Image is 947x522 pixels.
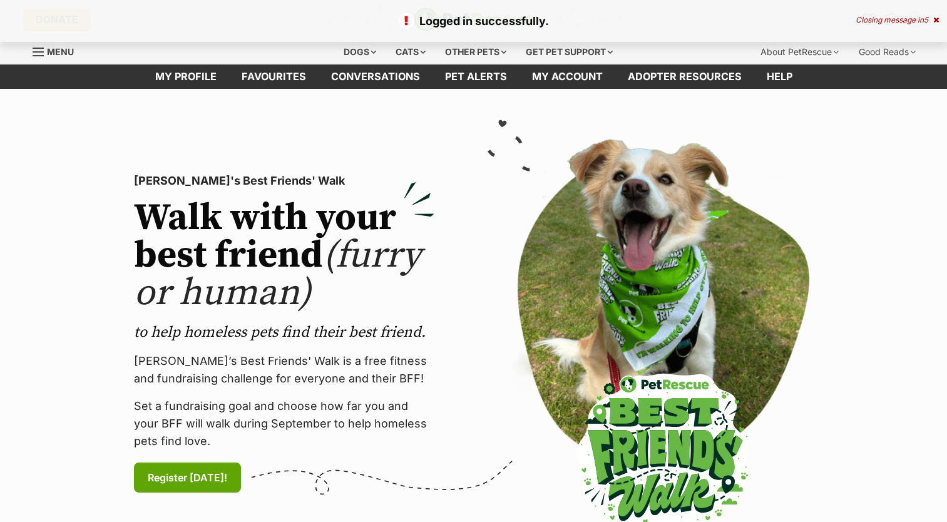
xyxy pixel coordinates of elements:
[134,397,434,450] p: Set a fundraising goal and choose how far you and your BFF will walk during September to help hom...
[433,64,520,89] a: Pet alerts
[148,470,227,485] span: Register [DATE]!
[752,39,847,64] div: About PetRescue
[517,39,622,64] div: Get pet support
[134,352,434,387] p: [PERSON_NAME]’s Best Friends' Walk is a free fitness and fundraising challenge for everyone and t...
[229,64,319,89] a: Favourites
[143,64,229,89] a: My profile
[33,39,83,62] a: Menu
[335,39,385,64] div: Dogs
[134,232,421,317] span: (furry or human)
[47,46,74,57] span: Menu
[850,39,924,64] div: Good Reads
[754,64,805,89] a: Help
[134,172,434,190] p: [PERSON_NAME]'s Best Friends' Walk
[387,39,434,64] div: Cats
[615,64,754,89] a: Adopter resources
[520,64,615,89] a: My account
[134,200,434,312] h2: Walk with your best friend
[134,322,434,342] p: to help homeless pets find their best friend.
[134,463,241,493] a: Register [DATE]!
[436,39,515,64] div: Other pets
[319,64,433,89] a: conversations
